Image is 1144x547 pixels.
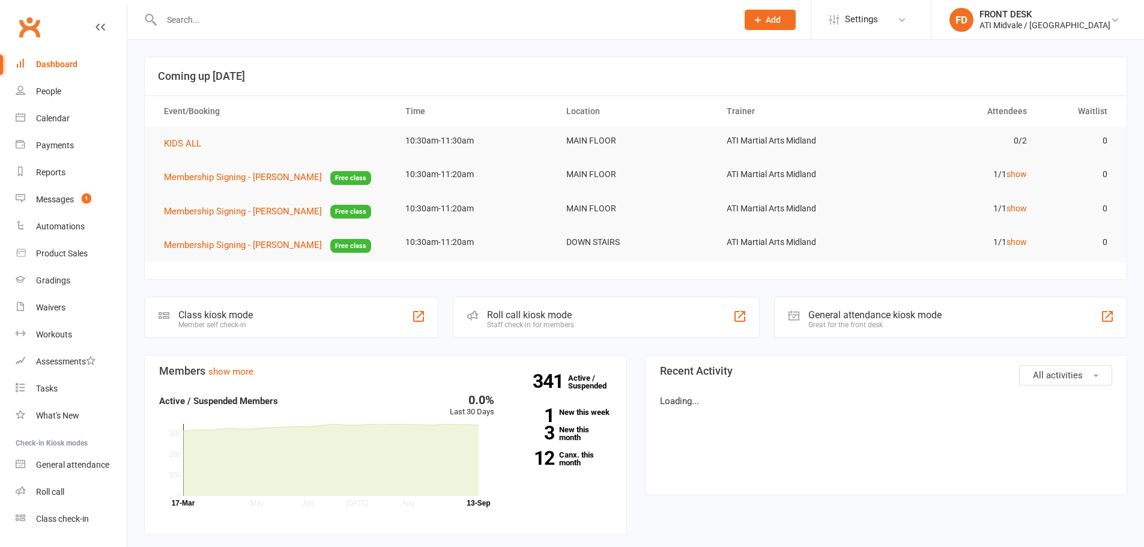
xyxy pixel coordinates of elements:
span: Free class [330,205,371,219]
span: Free class [330,239,371,253]
td: ATI Martial Arts Midland [716,228,877,256]
div: ATI Midvale / [GEOGRAPHIC_DATA] [979,20,1110,31]
a: Class kiosk mode [16,506,127,533]
div: Member self check-in [178,321,253,329]
a: Product Sales [16,240,127,267]
a: 3New this month [512,426,612,441]
div: FD [949,8,973,32]
div: Workouts [36,330,72,339]
td: MAIN FLOOR [555,195,716,223]
a: Reports [16,159,127,186]
div: What's New [36,411,79,420]
th: Attendees [877,96,1038,127]
div: FRONT DESK [979,9,1110,20]
div: Assessments [36,357,95,366]
td: 0 [1038,127,1118,155]
th: Trainer [716,96,877,127]
div: Gradings [36,276,70,285]
div: Reports [36,168,65,177]
input: Search... [158,11,729,28]
th: Location [555,96,716,127]
strong: 341 [533,372,568,390]
button: KIDS ALL [164,136,210,151]
a: Dashboard [16,51,127,78]
td: 10:30am-11:20am [395,228,555,256]
div: Class kiosk mode [178,309,253,321]
a: 341Active / Suspended [568,365,621,399]
span: Membership Signing - [PERSON_NAME] [164,172,322,183]
div: Last 30 Days [450,394,494,419]
td: 10:30am-11:30am [395,127,555,155]
div: Dashboard [36,59,77,69]
td: 0 [1038,160,1118,189]
td: MAIN FLOOR [555,127,716,155]
div: Roll call kiosk mode [487,309,574,321]
span: Membership Signing - [PERSON_NAME] [164,240,322,250]
p: Loading... [660,394,1113,408]
td: MAIN FLOOR [555,160,716,189]
button: Membership Signing - [PERSON_NAME]Free class [164,238,371,253]
div: Waivers [36,303,65,312]
h3: Recent Activity [660,365,1113,377]
a: 12Canx. this month [512,451,612,467]
strong: 12 [512,449,554,467]
a: Tasks [16,375,127,402]
span: Free class [330,171,371,185]
div: Automations [36,222,85,231]
a: show [1006,237,1027,247]
a: General attendance kiosk mode [16,452,127,479]
td: ATI Martial Arts Midland [716,127,877,155]
div: Tasks [36,384,58,393]
div: 0.0% [450,394,494,406]
td: 1/1 [877,160,1038,189]
td: 1/1 [877,228,1038,256]
td: 0 [1038,228,1118,256]
strong: 1 [512,406,554,425]
div: Staff check-in for members [487,321,574,329]
td: 1/1 [877,195,1038,223]
td: DOWN STAIRS [555,228,716,256]
td: ATI Martial Arts Midland [716,160,877,189]
button: Add [745,10,796,30]
a: Gradings [16,267,127,294]
div: Payments [36,141,74,150]
a: show more [208,366,253,377]
a: Messages 1 [16,186,127,213]
a: Workouts [16,321,127,348]
div: Messages [36,195,74,204]
a: Calendar [16,105,127,132]
td: 0 [1038,195,1118,223]
th: Waitlist [1038,96,1118,127]
th: Event/Booking [153,96,395,127]
td: ATI Martial Arts Midland [716,195,877,223]
a: Assessments [16,348,127,375]
a: 1New this week [512,408,612,416]
th: Time [395,96,555,127]
a: What's New [16,402,127,429]
div: General attendance [36,460,109,470]
a: Clubworx [14,12,44,42]
td: 10:30am-11:20am [395,195,555,223]
button: Membership Signing - [PERSON_NAME]Free class [164,170,371,185]
span: All activities [1033,370,1083,381]
span: Settings [845,6,878,33]
td: 0/2 [877,127,1038,155]
div: People [36,86,61,96]
a: Automations [16,213,127,240]
a: show [1006,169,1027,179]
a: Roll call [16,479,127,506]
h3: Coming up [DATE] [158,70,1113,82]
div: Calendar [36,113,70,123]
span: 1 [82,193,91,204]
strong: 3 [512,424,554,442]
div: Great for the front desk [808,321,942,329]
a: Payments [16,132,127,159]
strong: Active / Suspended Members [159,396,278,406]
h3: Members [159,365,612,377]
a: show [1006,204,1027,213]
td: 10:30am-11:20am [395,160,555,189]
button: All activities [1019,365,1112,385]
a: People [16,78,127,105]
div: General attendance kiosk mode [808,309,942,321]
div: Product Sales [36,249,88,258]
